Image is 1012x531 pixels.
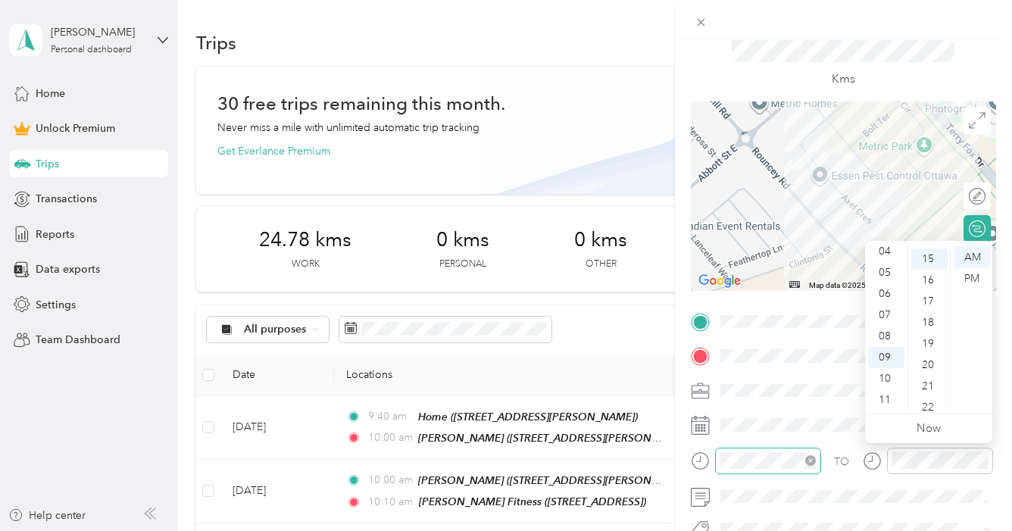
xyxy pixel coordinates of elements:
div: 06 [868,283,904,305]
div: 10 [868,368,904,389]
div: 18 [911,312,948,333]
div: 09 [868,347,904,368]
div: 07 [868,305,904,326]
iframe: Everlance-gr Chat Button Frame [927,446,1012,531]
div: PM [954,268,990,289]
a: Now [917,421,941,436]
span: close-circle [805,455,816,466]
div: AM [954,247,990,268]
span: Map data ©2025 Google [809,281,892,289]
img: Google [695,271,745,291]
p: Kms [832,70,855,89]
div: 17 [911,291,948,312]
button: Keyboard shortcuts [789,281,800,288]
div: 11 [868,389,904,411]
div: TO [834,454,849,470]
a: Open this area in Google Maps (opens a new window) [695,271,745,291]
div: 05 [868,262,904,283]
div: 04 [868,241,904,262]
div: 16 [911,270,948,291]
div: 19 [911,333,948,355]
div: 08 [868,326,904,347]
div: 22 [911,397,948,418]
div: 21 [911,376,948,397]
div: 15 [911,248,948,270]
div: 20 [911,355,948,376]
